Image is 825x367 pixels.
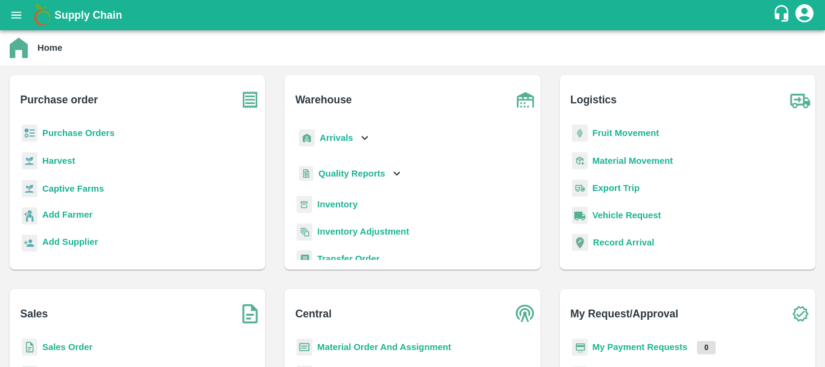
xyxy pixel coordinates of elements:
[10,37,28,58] img: home
[42,235,98,252] a: Add Supplier
[317,254,379,264] a: Transfer Order
[592,342,688,352] a: My Payment Requests
[772,4,794,26] div: customer-support
[510,299,541,329] img: central
[2,1,30,29] button: open drawer
[297,223,312,241] img: inventory
[297,339,312,356] img: centralMaterial
[297,161,403,186] div: Quality Reports
[54,9,122,21] b: Supply Chain
[297,250,312,268] img: whTransfer
[22,125,37,142] img: reciept
[572,152,588,170] img: material
[572,207,588,224] img: vehicle
[22,339,37,356] img: sales
[318,169,385,178] b: Quality Reports
[572,234,588,251] img: recordArrival
[42,156,75,166] a: Harvest
[235,85,265,115] img: purchase
[22,180,37,198] img: harvest
[592,183,640,193] a: Export Trip
[299,129,315,147] img: whArrival
[317,342,451,352] a: Material Order And Assignment
[297,125,371,152] div: Arrivals
[697,341,716,354] p: 0
[794,2,815,28] div: account of current user
[785,299,815,329] img: check
[42,342,92,352] a: Sales Order
[592,128,660,138] a: Fruit Movement
[21,91,98,108] b: Purchase order
[295,91,352,108] b: Warehouse
[319,133,353,143] b: Arrivals
[22,207,37,225] img: farmer
[510,85,541,115] img: warehouse
[235,299,265,329] img: soSales
[21,305,48,322] b: Sales
[317,200,358,209] a: Inventory
[297,196,312,213] img: whInventory
[42,208,92,224] a: Add Farmer
[572,125,588,142] img: fruit
[37,43,62,53] b: Home
[22,152,37,170] img: harvest
[593,238,655,247] a: Record Arrival
[54,7,772,24] a: Supply Chain
[572,339,588,356] img: payment
[572,180,588,197] img: delivery
[42,210,92,219] b: Add Farmer
[42,237,98,247] b: Add Supplier
[299,166,313,181] img: qualityReport
[592,156,673,166] a: Material Movement
[317,227,409,236] a: Inventory Adjustment
[570,305,678,322] b: My Request/Approval
[42,128,115,138] a: Purchase Orders
[592,210,661,220] a: Vehicle Request
[785,85,815,115] img: truck
[42,184,104,193] a: Captive Farms
[570,91,617,108] b: Logistics
[295,305,332,322] b: Central
[22,235,37,252] img: supplier
[30,3,54,27] img: logo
